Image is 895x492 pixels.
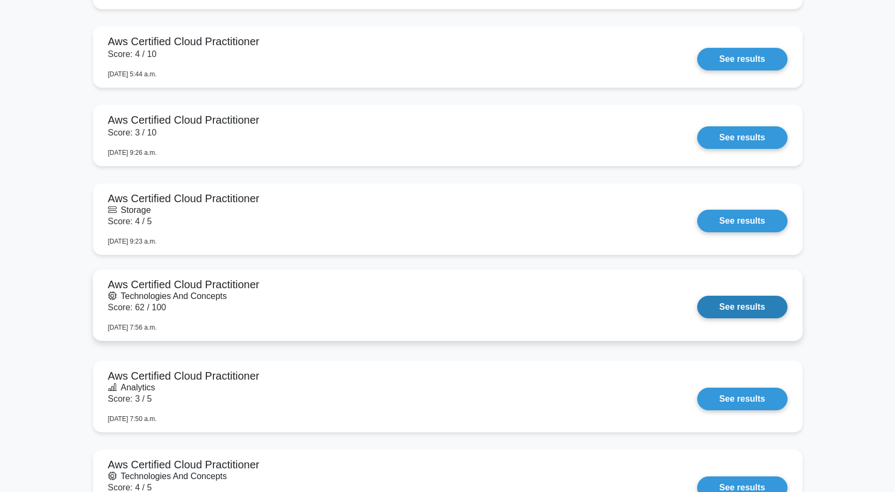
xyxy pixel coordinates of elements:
[697,210,787,232] a: See results
[697,296,787,318] a: See results
[697,48,787,70] a: See results
[697,126,787,149] a: See results
[697,388,787,410] a: See results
